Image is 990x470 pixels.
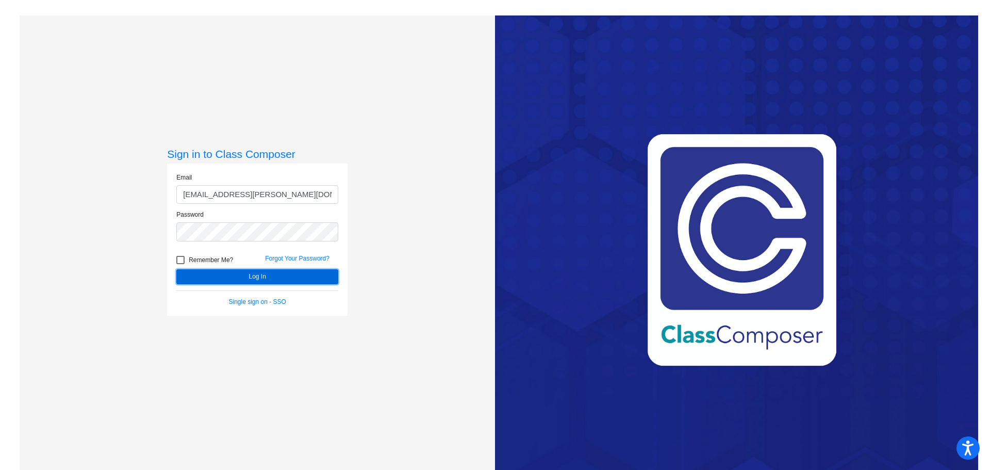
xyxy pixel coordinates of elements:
[167,148,348,160] h3: Sign in to Class Composer
[176,173,192,182] label: Email
[176,210,204,219] label: Password
[189,254,233,266] span: Remember Me?
[265,255,329,262] a: Forgot Your Password?
[229,298,286,305] a: Single sign on - SSO
[176,269,338,284] button: Log In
